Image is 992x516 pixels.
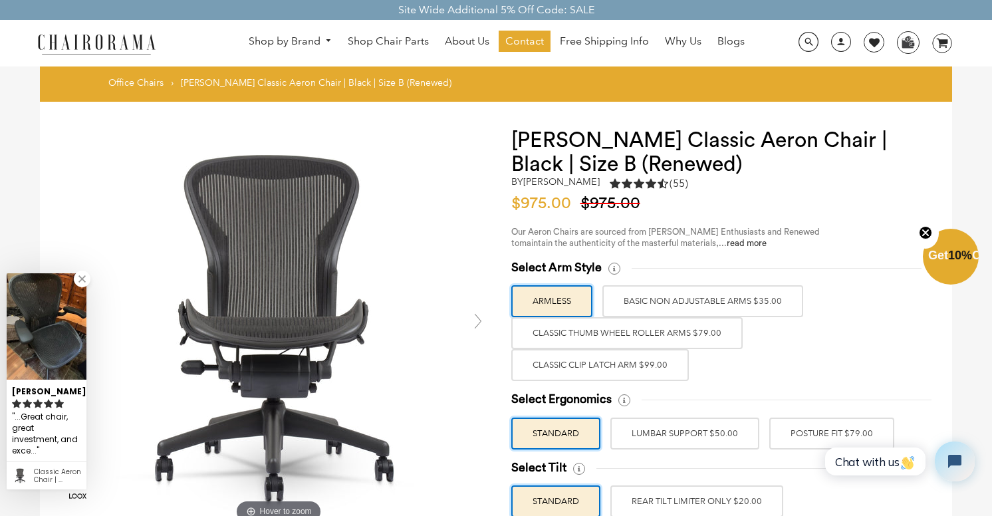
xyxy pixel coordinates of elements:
[511,317,743,349] label: Classic Thumb Wheel Roller Arms $79.00
[658,31,708,52] a: Why Us
[79,321,478,333] a: Hover to zoomHerman Miller Classic Aeron Chair | Black | Size B (Renewed) - chairorama
[445,35,489,49] span: About Us
[44,399,53,408] svg: rating icon full
[348,35,429,49] span: Shop Chair Parts
[560,35,649,49] span: Free Shipping Info
[523,176,600,188] a: [PERSON_NAME]
[505,35,544,49] span: Contact
[341,31,435,52] a: Shop Chair Parts
[602,285,803,317] label: BASIC NON ADJUSTABLE ARMS $35.00
[511,176,600,188] h2: by
[12,399,21,408] svg: rating icon full
[610,418,759,450] label: LUMBAR SUPPORT $50.00
[181,76,451,88] span: [PERSON_NAME] Classic Aeron Chair | Black | Size B (Renewed)
[33,399,43,408] svg: rating icon full
[665,35,701,49] span: Why Us
[727,239,767,247] a: read more
[511,349,689,381] label: Classic Clip Latch Arm $99.00
[553,31,656,52] a: Free Shipping Info
[23,399,32,408] svg: rating icon full
[948,249,972,262] span: 10%
[171,76,174,88] span: ›
[438,31,496,52] a: About Us
[499,31,551,52] a: Contact
[519,239,767,247] span: maintain the authenticity of the masterful materials,...
[769,418,894,450] label: POSTURE FIT $79.00
[912,218,939,249] button: Close teaser
[108,76,164,88] a: Office Chairs
[610,176,688,191] div: 4.5 rating (55 votes)
[108,76,456,95] nav: breadcrumbs
[242,31,339,52] a: Shop by Brand
[580,195,647,211] span: $975.00
[12,410,81,458] div: ...Great chair, great investment, and excellent fulfillment by Chairorama!
[923,230,979,286] div: Get10%OffClose teaser
[219,31,774,55] nav: DesktopNavigation
[511,260,602,275] span: Select Arm Style
[34,468,81,484] div: Classic Aeron Chair | Black | Size B (Renewed)
[711,31,751,52] a: Blogs
[511,392,612,407] span: Select Ergonomics
[12,381,81,398] div: [PERSON_NAME]
[810,430,986,493] iframe: Tidio Chat
[610,176,688,194] a: 4.5 rating (55 votes)
[717,35,745,49] span: Blogs
[511,460,566,475] span: Select Tilt
[511,227,820,247] span: Our Aeron Chairs are sourced from [PERSON_NAME] Enthusiasts and Renewed to
[511,195,578,211] span: $975.00
[928,249,989,262] span: Get Off
[511,285,592,317] label: ARMLESS
[55,399,64,408] svg: rating icon full
[511,418,600,450] label: STANDARD
[7,273,86,380] img: Jack A. review of Classic Aeron Chair | Black | Size B (Renewed)
[511,128,926,176] h1: [PERSON_NAME] Classic Aeron Chair | Black | Size B (Renewed)
[670,177,688,191] span: (55)
[30,32,163,55] img: chairorama
[898,32,918,52] img: WhatsApp_Image_2024-07-12_at_16.23.01.webp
